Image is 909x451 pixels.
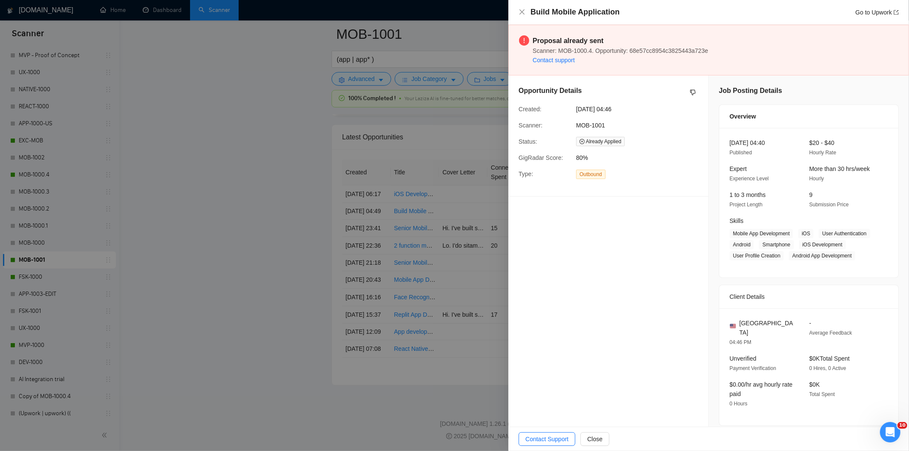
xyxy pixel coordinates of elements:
[519,432,575,446] button: Contact Support
[855,9,899,16] a: Go to Upworkexport
[730,355,756,362] span: Unverified
[533,47,708,54] span: Scanner: MOB-1000.4. Opportunity: 68e57cc8954c3825443a723e
[730,251,784,260] span: User Profile Creation
[809,139,834,146] span: $20 - $40
[880,422,900,442] iframe: Intercom live chat
[688,87,698,98] button: dislike
[519,154,563,161] span: GigRadar Score:
[580,139,585,144] span: close-circle
[576,153,704,162] span: 80%
[730,176,769,182] span: Experience Level
[519,138,537,145] span: Status:
[809,150,836,156] span: Hourly Rate
[525,434,568,444] span: Contact Support
[730,381,793,397] span: $0.00/hr avg hourly rate paid
[531,7,620,17] h4: Build Mobile Application
[519,86,582,96] h5: Opportunity Details
[809,320,811,327] span: -
[730,365,776,371] span: Payment Verification
[519,122,543,129] span: Scanner:
[730,202,762,208] span: Project Length
[576,137,625,146] span: Already Applied
[576,170,606,179] span: Outbound
[809,365,846,371] span: 0 Hires, 0 Active
[730,112,756,121] span: Overview
[580,432,609,446] button: Close
[730,285,888,308] div: Client Details
[809,391,835,397] span: Total Spent
[809,330,852,336] span: Average Feedback
[519,9,525,15] span: close
[897,422,907,429] span: 10
[809,381,820,388] span: $0K
[730,240,754,249] span: Android
[739,318,796,337] span: [GEOGRAPHIC_DATA]
[730,339,751,345] span: 04:46 PM
[533,37,603,44] strong: Proposal already sent
[519,35,529,46] span: exclamation-circle
[730,139,765,146] span: [DATE] 04:40
[894,10,899,15] span: export
[587,434,603,444] span: Close
[809,202,849,208] span: Submission Price
[519,171,533,177] span: Type:
[690,89,696,96] span: dislike
[576,122,605,129] span: MOB-1001
[809,191,813,198] span: 9
[730,165,747,172] span: Expert
[819,229,870,238] span: User Authentication
[799,240,846,249] span: iOS Development
[789,251,855,260] span: Android App Development
[519,9,525,16] button: Close
[730,229,793,238] span: Mobile App Development
[730,217,744,224] span: Skills
[730,323,736,329] img: 🇺🇸
[730,191,766,198] span: 1 to 3 months
[759,240,794,249] span: Smartphone
[519,106,542,113] span: Created:
[809,176,824,182] span: Hourly
[809,165,870,172] span: More than 30 hrs/week
[730,150,752,156] span: Published
[730,401,747,407] span: 0 Hours
[533,57,575,64] a: Contact support
[719,86,782,96] h5: Job Posting Details
[576,104,704,114] span: [DATE] 04:46
[809,355,850,362] span: $0K Total Spent
[798,229,814,238] span: iOS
